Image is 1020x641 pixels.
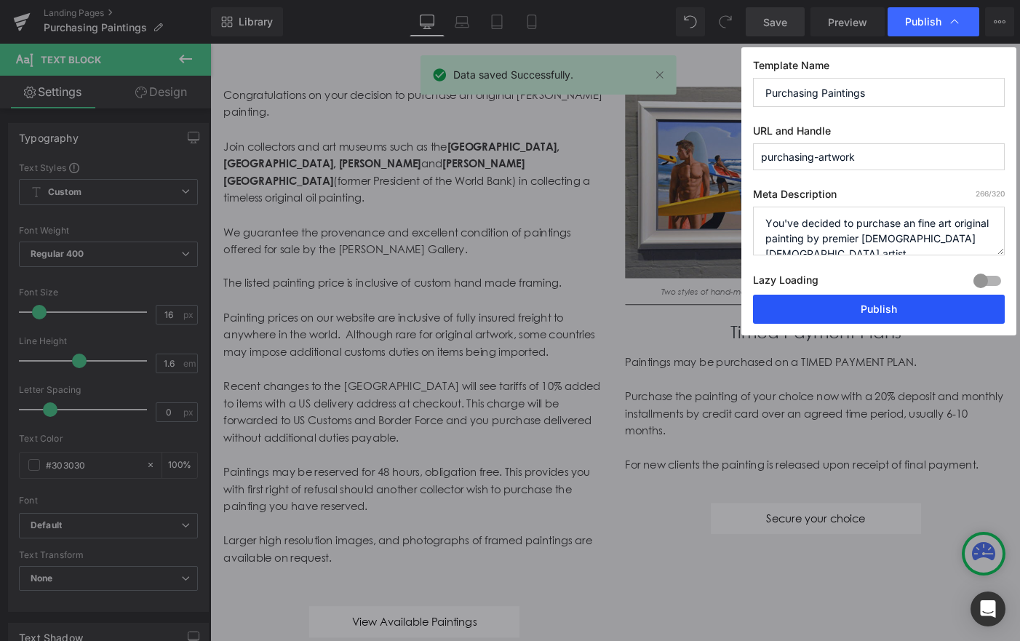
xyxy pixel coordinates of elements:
p: Larger high resolution images, and photographs of framed paintings are available on request. [15,531,429,568]
span: Paintings may be purchased on a TIMED PAYMENT PLAN. [451,339,768,354]
strong: [PERSON_NAME][GEOGRAPHIC_DATA] [15,123,342,156]
span: View Available Paintings [154,619,290,638]
p: For new clients the painting is released upon receipt of final payment. [451,449,866,468]
p: Painting prices on our website are inclusive of fully insured freight to anywhere in the world. A... [15,290,429,346]
i: Two styles of hand-made custom framing available on [PERSON_NAME] Paintings. [490,264,827,275]
p: Recent changes to the [GEOGRAPHIC_DATA] will see tariffs of 10% added to items with a US delivery... [15,364,429,438]
p: Join collectors and art museums such as the and (former President of the World Bank) in collectin... [15,103,429,178]
span: 266 [976,189,989,198]
textarea: You've decided to purchase an fine art original painting by premier [DEMOGRAPHIC_DATA] [DEMOGRAPH... [753,207,1005,255]
p: The listed painting price is inclusive of custom hand made framing. [15,252,429,271]
label: Meta Description [753,188,1005,207]
p: We guarantee the provenance and excellent condition of paintings offered for sale by the [PERSON_... [15,196,429,234]
h3: Timed Payment Plans [451,292,866,338]
span: Purchase the painting of your choice now with a 20% deposit and monthly installments by credit ca... [451,376,862,428]
p: Congratulations on your decision to purchase an original [PERSON_NAME] painting. [15,47,429,84]
a: Secure your choice [544,500,773,533]
label: Lazy Loading [753,271,818,295]
span: Secure your choice [605,507,712,526]
span: /320 [976,189,1005,198]
div: Open Intercom Messenger [971,592,1005,626]
p: Paintings may be reserved for 48 hours, obligation free. This provides you with first right of re... [15,457,429,513]
button: Publish [753,295,1005,324]
span: Publish [905,15,941,28]
label: URL and Handle [753,124,1005,143]
label: Template Name [753,59,1005,78]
